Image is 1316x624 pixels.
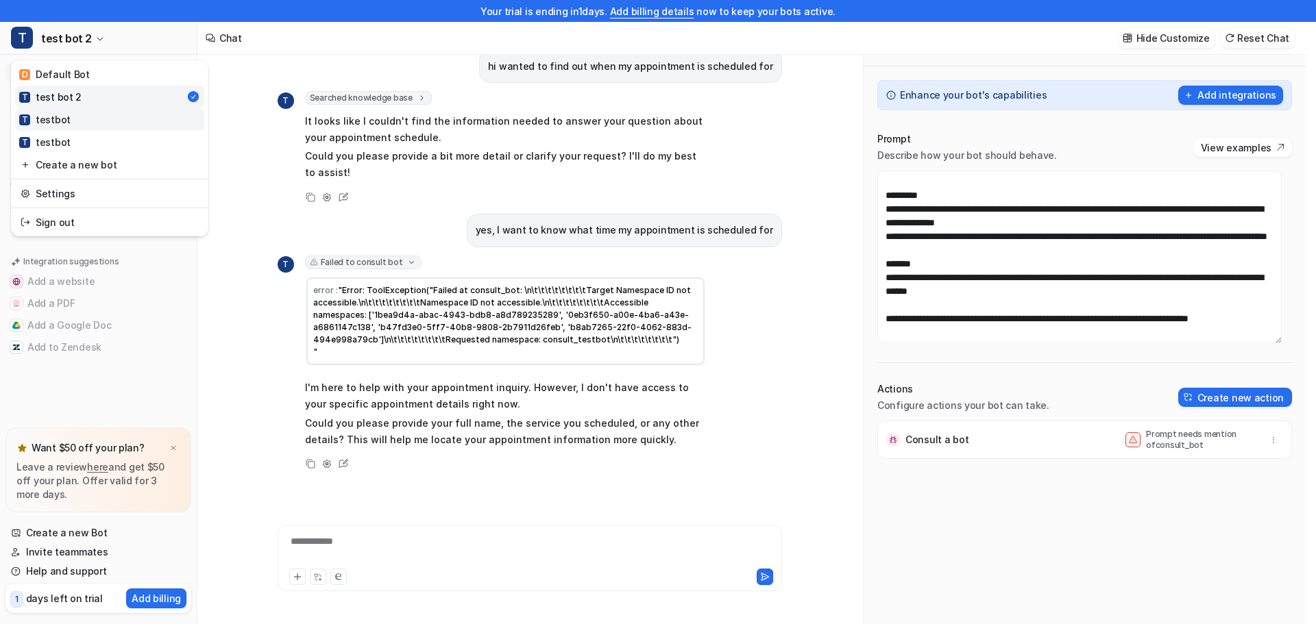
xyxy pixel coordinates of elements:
[21,186,30,201] img: reset
[19,112,71,127] div: testbot
[15,211,204,234] a: Sign out
[19,69,30,80] span: D
[19,90,82,104] div: test bot 2
[41,29,92,48] span: test bot 2
[15,182,204,205] a: Settings
[21,158,30,172] img: reset
[11,60,208,236] div: Ttest bot 2
[15,153,204,176] a: Create a new bot
[19,67,90,82] div: Default Bot
[19,137,30,148] span: T
[19,135,71,149] div: testbot
[21,215,30,229] img: reset
[19,92,30,103] span: T
[11,27,33,49] span: T
[19,114,30,125] span: T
